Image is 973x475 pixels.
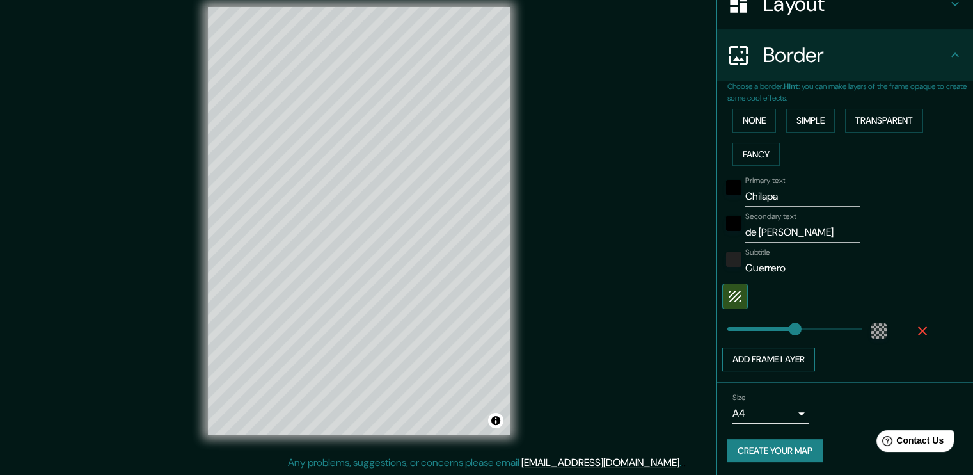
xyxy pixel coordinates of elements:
[745,247,770,258] label: Subtitle
[745,211,796,222] label: Secondary text
[488,413,503,428] button: Toggle attribution
[726,216,741,231] button: black
[717,29,973,81] div: Border
[732,109,776,133] button: None
[732,392,746,403] label: Size
[732,143,780,166] button: Fancy
[683,455,686,471] div: .
[726,252,741,267] button: color-222222
[745,175,785,186] label: Primary text
[726,180,741,195] button: black
[727,81,973,104] p: Choose a border. : you can make layers of the frame opaque to create some cool effects.
[859,425,959,461] iframe: Help widget launcher
[722,348,815,371] button: Add frame layer
[288,455,681,471] p: Any problems, suggestions, or concerns please email .
[871,323,887,339] button: color-55555544
[727,439,823,463] button: Create your map
[681,455,683,471] div: .
[521,456,679,469] a: [EMAIL_ADDRESS][DOMAIN_NAME]
[845,109,923,133] button: Transparent
[786,109,835,133] button: Simple
[784,81,798,92] b: Hint
[763,42,947,68] h4: Border
[732,403,809,424] div: A4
